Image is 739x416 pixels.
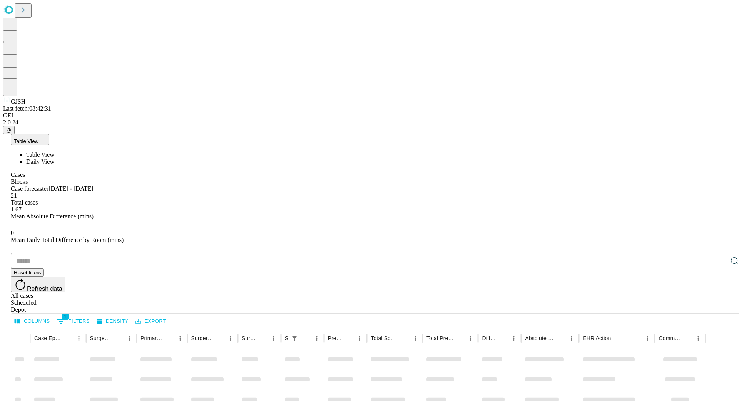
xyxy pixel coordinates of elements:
[26,158,54,165] span: Daily View
[26,151,54,158] span: Table View
[465,333,476,344] button: Menu
[328,335,343,341] div: Predicted In Room Duration
[11,237,124,243] span: Mean Daily Total Difference by Room (mins)
[124,333,135,344] button: Menu
[113,333,124,344] button: Sort
[268,333,279,344] button: Menu
[583,335,611,341] div: EHR Action
[140,335,163,341] div: Primary Service
[285,335,288,341] div: Scheduled In Room Duration
[11,98,25,105] span: GJSH
[48,185,93,192] span: [DATE] - [DATE]
[566,333,577,344] button: Menu
[289,333,300,344] button: Show filters
[14,138,38,144] span: Table View
[62,313,69,320] span: 1
[343,333,354,344] button: Sort
[175,333,186,344] button: Menu
[682,333,693,344] button: Sort
[555,333,566,344] button: Sort
[525,335,555,341] div: Absolute Difference
[11,206,22,213] span: 1.67
[164,333,175,344] button: Sort
[659,335,681,341] div: Comments
[289,333,300,344] div: 1 active filter
[3,119,736,126] div: 2.0.241
[3,112,736,119] div: GEI
[34,335,62,341] div: Case Epic Id
[399,333,410,344] button: Sort
[27,285,62,292] span: Refresh data
[242,335,257,341] div: Surgery Date
[311,333,322,344] button: Menu
[3,126,15,134] button: @
[63,333,74,344] button: Sort
[11,277,65,292] button: Refresh data
[410,333,421,344] button: Menu
[6,127,12,133] span: @
[134,315,168,327] button: Export
[11,213,94,220] span: Mean Absolute Difference (mins)
[191,335,214,341] div: Surgery Name
[11,192,17,199] span: 21
[11,185,48,192] span: Case forecaster
[371,335,398,341] div: Total Scheduled Duration
[11,268,44,277] button: Reset filters
[90,335,112,341] div: Surgeon Name
[508,333,519,344] button: Menu
[225,333,236,344] button: Menu
[257,333,268,344] button: Sort
[301,333,311,344] button: Sort
[612,333,622,344] button: Sort
[55,315,92,327] button: Show filters
[74,333,84,344] button: Menu
[11,230,14,236] span: 0
[14,270,41,275] span: Reset filters
[95,315,130,327] button: Density
[498,333,508,344] button: Sort
[11,199,38,206] span: Total cases
[455,333,465,344] button: Sort
[11,134,49,145] button: Table View
[426,335,454,341] div: Total Predicted Duration
[3,105,51,112] span: Last fetch: 08:42:31
[642,333,653,344] button: Menu
[354,333,365,344] button: Menu
[482,335,497,341] div: Difference
[13,315,52,327] button: Select columns
[693,333,704,344] button: Menu
[214,333,225,344] button: Sort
